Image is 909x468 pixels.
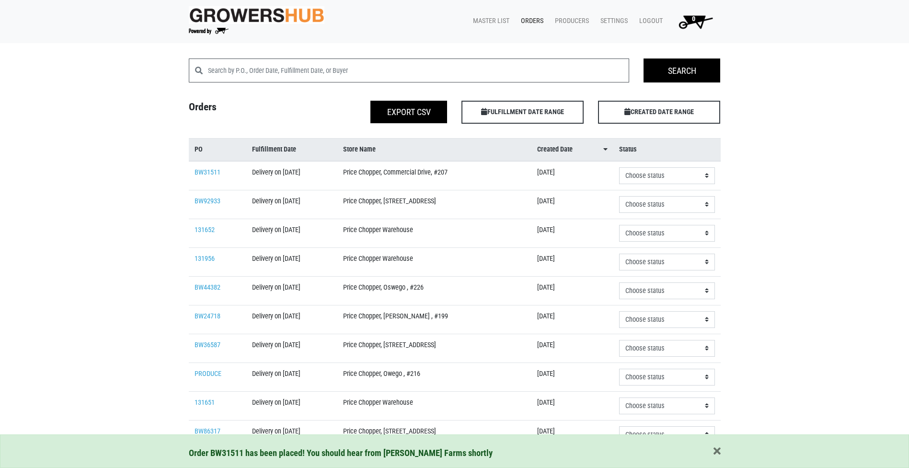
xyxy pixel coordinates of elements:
[598,101,720,124] span: CREATED DATE RANGE
[537,144,573,155] span: Created Date
[531,334,613,363] td: [DATE]
[337,161,531,190] td: Price Chopper, Commercial Drive, #207
[246,276,337,305] td: Delivery on [DATE]
[189,28,229,35] img: Powered by Big Wheelbarrow
[531,247,613,276] td: [DATE]
[337,247,531,276] td: Price Chopper Warehouse
[644,58,720,82] input: Search
[337,219,531,247] td: Price Chopper Warehouse
[632,12,667,30] a: Logout
[674,12,717,31] img: Cart
[195,312,220,320] a: BW24718
[195,197,220,205] a: BW92933
[343,144,376,155] span: Store Name
[195,341,220,349] a: BW36587
[195,427,220,435] a: BW86317
[246,219,337,247] td: Delivery on [DATE]
[531,420,613,449] td: [DATE]
[465,12,513,30] a: Master List
[246,334,337,363] td: Delivery on [DATE]
[195,144,203,155] span: PO
[692,15,695,23] span: 0
[182,101,318,120] h4: Orders
[246,363,337,391] td: Delivery on [DATE]
[343,144,526,155] a: Store Name
[252,144,296,155] span: Fulfillment Date
[593,12,632,30] a: Settings
[531,363,613,391] td: [DATE]
[246,420,337,449] td: Delivery on [DATE]
[189,446,721,460] div: Order BW31511 has been placed! You should hear from [PERSON_NAME] Farms shortly
[195,168,220,176] a: BW31511
[195,283,220,292] a: BW44382
[252,144,331,155] a: Fulfillment Date
[337,391,531,420] td: Price Chopper Warehouse
[195,144,241,155] a: PO
[531,305,613,334] td: [DATE]
[531,190,613,219] td: [DATE]
[246,391,337,420] td: Delivery on [DATE]
[513,12,547,30] a: Orders
[667,12,721,31] a: 0
[337,420,531,449] td: Price Chopper, [STREET_ADDRESS]
[531,276,613,305] td: [DATE]
[337,276,531,305] td: Price Chopper, Oswego , #226
[246,161,337,190] td: Delivery on [DATE]
[195,370,221,378] a: PRODUCE
[337,305,531,334] td: Price Chopper, [PERSON_NAME] , #199
[189,6,325,24] img: original-fc7597fdc6adbb9d0e2ae620e786d1a2.jpg
[461,101,584,124] span: FULFILLMENT DATE RANGE
[246,247,337,276] td: Delivery on [DATE]
[547,12,593,30] a: Producers
[531,391,613,420] td: [DATE]
[208,58,630,82] input: Search by P.O., Order Date, Fulfillment Date, or Buyer
[370,101,447,123] button: Export CSV
[246,190,337,219] td: Delivery on [DATE]
[337,190,531,219] td: Price Chopper, [STREET_ADDRESS]
[337,363,531,391] td: Price Chopper, Owego , #216
[337,334,531,363] td: Price Chopper, [STREET_ADDRESS]
[195,398,215,407] a: 131651
[195,255,215,263] a: 131956
[619,144,637,155] span: Status
[537,144,608,155] a: Created Date
[531,161,613,190] td: [DATE]
[619,144,715,155] a: Status
[531,219,613,247] td: [DATE]
[246,305,337,334] td: Delivery on [DATE]
[195,226,215,234] a: 131652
